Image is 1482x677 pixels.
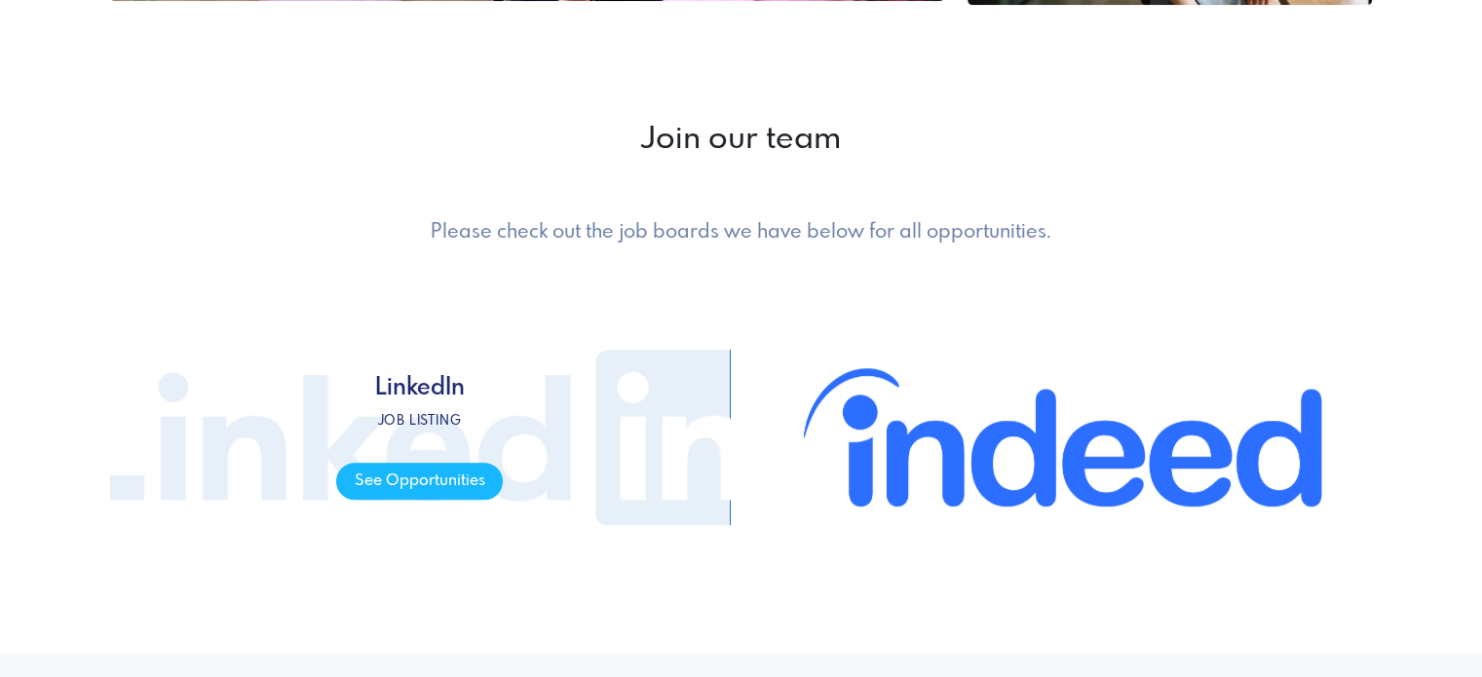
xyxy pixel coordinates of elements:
[336,411,503,431] p: Job listing
[110,291,730,583] a: LinkedIn Job listing See Opportunities
[336,463,503,501] span: See Opportunities
[110,122,1373,159] h2: Join our team
[268,221,1215,244] h5: Please check out the job boards we have below for all opportunities.
[336,375,503,403] h4: LinkedIn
